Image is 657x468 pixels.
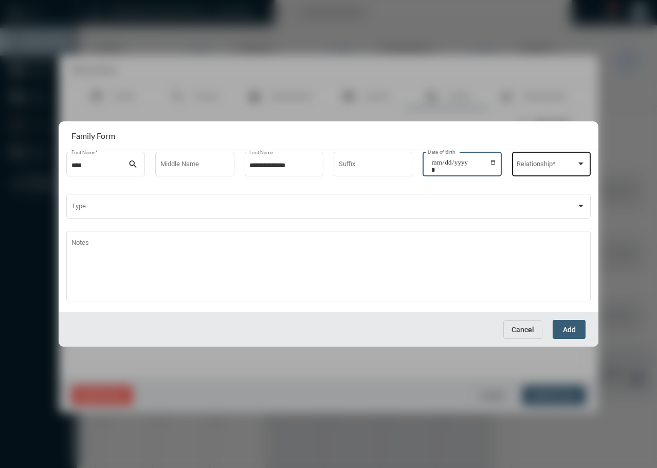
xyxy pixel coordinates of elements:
button: Cancel [503,320,542,339]
span: Add [563,326,576,334]
h2: Family Form [71,131,115,140]
button: Add [553,320,586,339]
mat-icon: search [128,159,140,171]
span: Cancel [512,326,534,334]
